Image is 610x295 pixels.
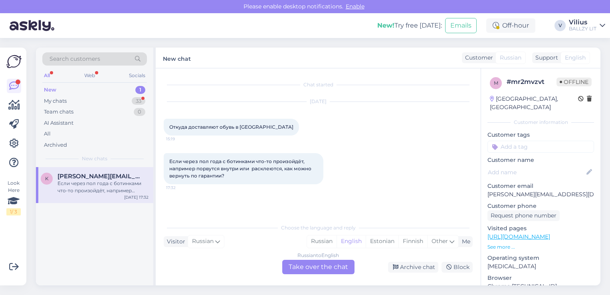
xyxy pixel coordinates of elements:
div: Customer information [487,119,594,126]
label: New chat [163,52,191,63]
span: Russian [500,54,521,62]
div: Team chats [44,108,73,116]
span: k [45,175,49,181]
p: Customer tags [487,131,594,139]
div: Socials [127,70,147,81]
div: Visitor [164,237,185,246]
input: Add name [488,168,585,177]
div: Finnish [398,235,427,247]
div: [DATE] [164,98,473,105]
div: [DATE] 17:32 [124,194,149,200]
div: Take over the chat [282,260,355,274]
div: English [337,235,366,247]
div: Try free [DATE]: [377,21,442,30]
div: V [555,20,566,31]
div: Vilius [569,19,596,26]
div: [GEOGRAPHIC_DATA], [GEOGRAPHIC_DATA] [490,95,578,112]
span: Если через пол года с ботинками что-то произойдёт, например порвутся внутри или расклеются, как м... [169,158,313,179]
b: New! [377,22,394,29]
div: 0 [134,108,145,116]
span: m [494,80,498,86]
div: Off-hour [486,18,535,33]
div: Look Here [6,179,21,215]
div: Russian [307,235,337,247]
div: Web [83,70,97,81]
span: New chats [82,155,107,162]
div: 33 [132,97,145,105]
span: kristina.velickaite2018@gmail.com [57,173,141,180]
div: New [44,86,56,94]
span: 15:19 [166,136,196,142]
span: Откуда доставляют обувь в [GEOGRAPHIC_DATA] [169,124,293,130]
div: Request phone number [487,210,560,221]
div: 1 / 3 [6,208,21,215]
p: Customer name [487,156,594,164]
input: Add a tag [487,141,594,153]
div: My chats [44,97,67,105]
p: Visited pages [487,224,594,233]
p: Browser [487,274,594,282]
span: English [565,54,586,62]
div: Me [459,237,470,246]
div: BALLZY LIT [569,26,596,32]
div: Archive chat [388,262,438,273]
p: Chrome [TECHNICAL_ID] [487,282,594,291]
div: All [44,130,51,138]
p: Operating system [487,254,594,262]
div: Block [442,262,473,273]
div: Choose the language and reply [164,224,473,231]
span: Search customers [50,55,100,63]
span: Other [432,237,448,245]
div: Support [532,54,558,62]
div: All [42,70,51,81]
span: Offline [557,78,592,86]
span: Russian [192,237,214,246]
div: Archived [44,141,67,149]
a: [URL][DOMAIN_NAME] [487,233,550,240]
p: Customer email [487,182,594,190]
p: [MEDICAL_DATA] [487,262,594,271]
div: 1 [135,86,145,94]
div: Customer [462,54,493,62]
a: ViliusBALLZY LIT [569,19,605,32]
div: Chat started [164,81,473,88]
div: # mr2mvzvt [507,77,557,87]
div: Estonian [366,235,398,247]
p: See more ... [487,243,594,251]
p: [PERSON_NAME][EMAIL_ADDRESS][DOMAIN_NAME] [487,190,594,199]
div: AI Assistant [44,119,73,127]
span: Enable [343,3,367,10]
div: Russian to English [297,252,339,259]
span: 17:32 [166,185,196,191]
button: Emails [445,18,477,33]
img: Askly Logo [6,54,22,69]
p: Customer phone [487,202,594,210]
div: Если через пол года с ботинками что-то произойдёт, например порвутся внутри или расклеются, как м... [57,180,149,194]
